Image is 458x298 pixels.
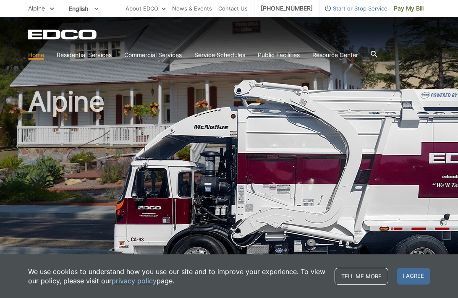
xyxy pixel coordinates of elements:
a: Residential Services [57,50,112,60]
p: We use cookies to understand how you use our site and to improve your experience. To view our pol... [28,267,326,285]
h1: Alpine [28,88,430,272]
a: News & Events [172,4,212,13]
a: Contact Us [218,4,248,13]
a: Home [28,50,44,60]
a: About EDCO [126,4,166,13]
a: Public Facilities [258,50,300,60]
a: EDCD logo. Return to the homepage. [28,29,98,39]
a: Commercial Services [124,50,182,60]
a: privacy policy [112,276,157,285]
span: English [63,2,105,16]
a: Service Schedules [194,50,245,60]
span: Pay My Bill [394,4,424,13]
span: Alpine [28,5,45,12]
